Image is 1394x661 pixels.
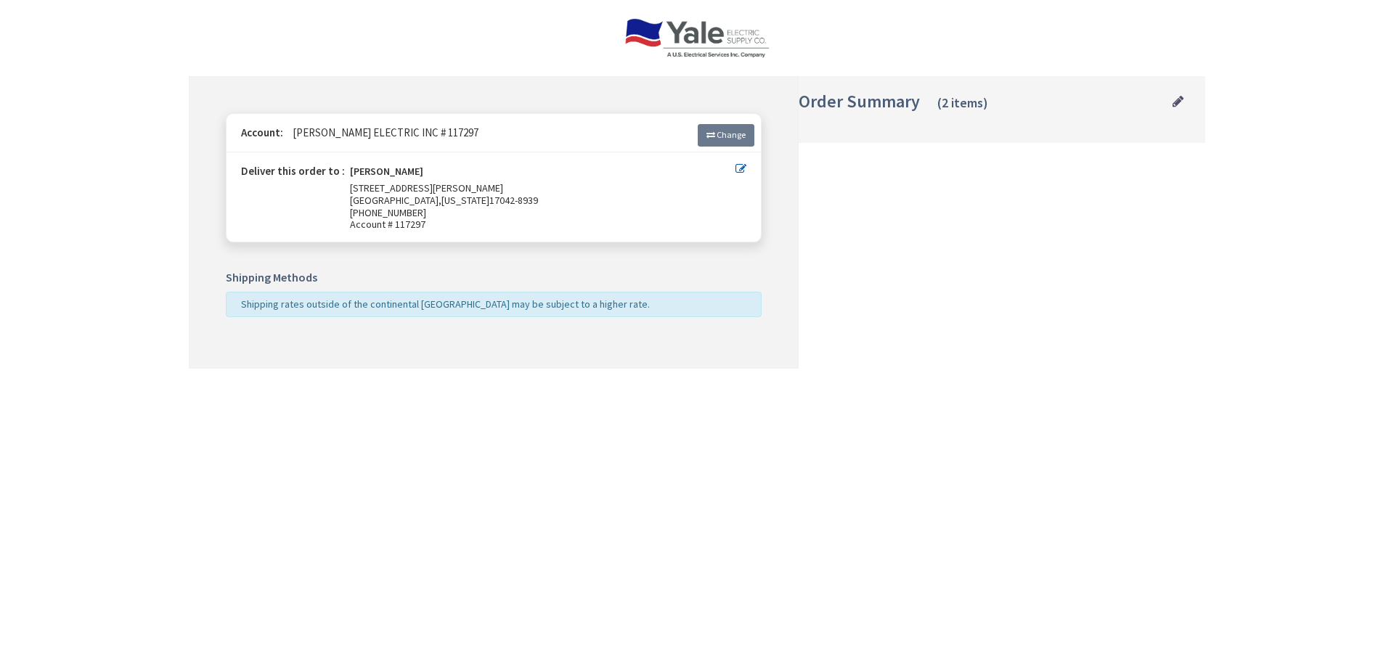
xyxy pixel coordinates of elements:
span: Change [717,129,746,140]
span: Order Summary [799,90,920,112]
a: Change [698,124,754,146]
span: [US_STATE] [441,194,489,207]
span: [GEOGRAPHIC_DATA], [350,194,441,207]
span: (2 items) [937,94,988,111]
span: Account # 117297 [350,218,735,231]
h5: Shipping Methods [226,271,762,284]
span: 17042-8939 [489,194,538,207]
span: Shipping rates outside of the continental [GEOGRAPHIC_DATA] may be subject to a higher rate. [241,297,650,311]
span: [PHONE_NUMBER] [350,206,426,219]
span: [PERSON_NAME] ELECTRIC INC # 117297 [285,126,478,139]
strong: Deliver this order to : [241,164,345,178]
strong: [PERSON_NAME] [350,165,423,182]
span: [STREET_ADDRESS][PERSON_NAME] [350,181,503,194]
strong: Account: [241,126,283,139]
img: Yale Electric Supply Co. [624,18,770,58]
